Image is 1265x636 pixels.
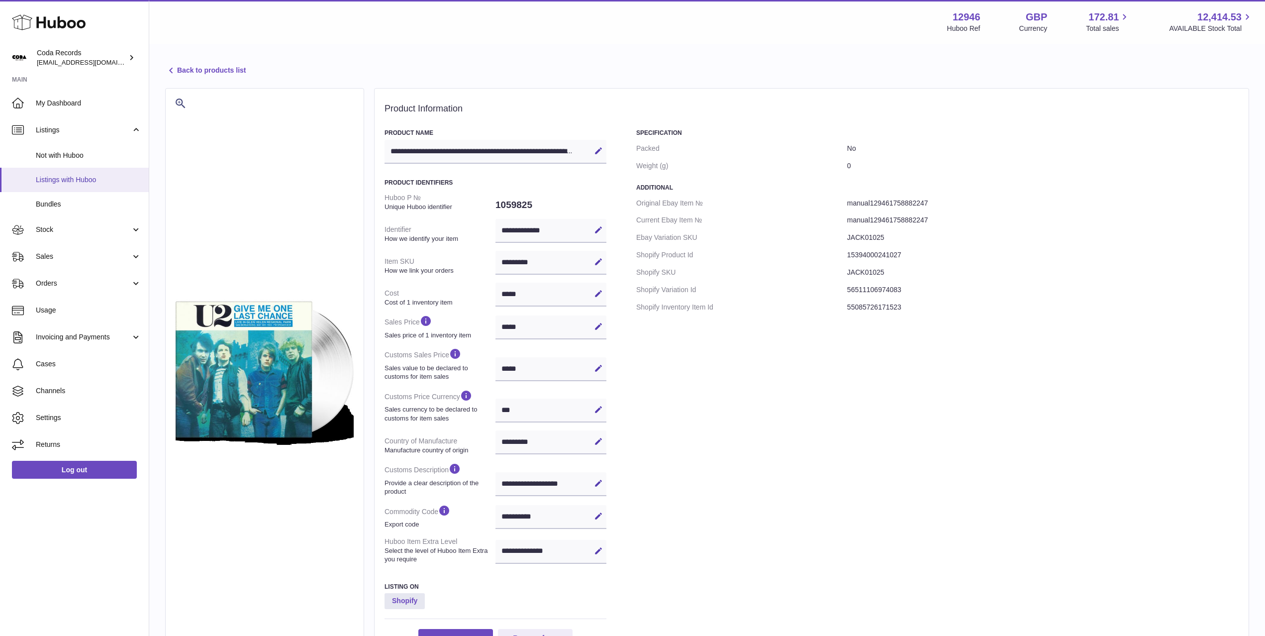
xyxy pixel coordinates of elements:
[1169,24,1253,33] span: AVAILABLE Stock Total
[36,332,131,342] span: Invoicing and Payments
[165,65,246,77] a: Back to products list
[385,546,493,564] strong: Select the level of Huboo Item Extra you require
[636,299,847,316] dt: Shopify Inventory Item Id
[12,50,27,65] img: haz@pcatmedia.com
[176,273,354,466] img: 129461758898551.png
[636,157,847,175] dt: Weight (g)
[953,10,980,24] strong: 12946
[847,246,1239,264] dd: 15394000241027
[636,212,847,229] dt: Current Ebay Item №
[385,285,495,311] dt: Cost
[1197,10,1242,24] span: 12,414.53
[12,461,137,479] a: Log out
[495,195,606,215] dd: 1059825
[385,446,493,455] strong: Manufacture country of origin
[385,500,495,533] dt: Commodity Code
[847,281,1239,299] dd: 56511106974083
[385,298,493,307] strong: Cost of 1 inventory item
[36,175,141,185] span: Listings with Huboo
[847,299,1239,316] dd: 55085726171523
[36,225,131,234] span: Stock
[36,359,141,369] span: Cases
[947,24,980,33] div: Huboo Ref
[1086,24,1130,33] span: Total sales
[385,364,493,381] strong: Sales value to be declared to customs for item sales
[1169,10,1253,33] a: 12,414.53 AVAILABLE Stock Total
[847,157,1239,175] dd: 0
[385,458,495,500] dt: Customs Description
[847,140,1239,157] dd: No
[36,125,131,135] span: Listings
[37,48,126,67] div: Coda Records
[636,281,847,299] dt: Shopify Variation Id
[636,246,847,264] dt: Shopify Product Id
[385,385,495,426] dt: Customs Price Currency
[385,520,493,529] strong: Export code
[385,533,495,568] dt: Huboo Item Extra Level
[385,405,493,423] strong: Sales currency to be declared to customs for item sales
[385,311,495,343] dt: Sales Price
[36,440,141,449] span: Returns
[36,306,141,315] span: Usage
[36,386,141,396] span: Channels
[385,189,495,215] dt: Huboo P №
[636,129,1239,137] h3: Specification
[636,264,847,281] dt: Shopify SKU
[847,229,1239,246] dd: JACK01025
[36,200,141,209] span: Bundles
[385,253,495,279] dt: Item SKU
[385,432,495,458] dt: Country of Manufacture
[36,151,141,160] span: Not with Huboo
[36,252,131,261] span: Sales
[847,264,1239,281] dd: JACK01025
[385,179,606,187] h3: Product Identifiers
[36,413,141,423] span: Settings
[636,195,847,212] dt: Original Ebay Item №
[636,140,847,157] dt: Packed
[37,58,146,66] span: [EMAIL_ADDRESS][DOMAIN_NAME]
[385,343,495,385] dt: Customs Sales Price
[385,479,493,496] strong: Provide a clear description of the product
[385,331,493,340] strong: Sales price of 1 inventory item
[385,221,495,247] dt: Identifier
[36,279,131,288] span: Orders
[847,195,1239,212] dd: manual129461758882247
[385,203,493,212] strong: Unique Huboo identifier
[385,234,493,243] strong: How we identify your item
[385,104,1239,114] h2: Product Information
[847,212,1239,229] dd: manual129461758882247
[385,593,425,609] strong: Shopify
[36,99,141,108] span: My Dashboard
[1019,24,1048,33] div: Currency
[1026,10,1047,24] strong: GBP
[1086,10,1130,33] a: 172.81 Total sales
[636,229,847,246] dt: Ebay Variation SKU
[385,583,606,591] h3: Listing On
[385,266,493,275] strong: How we link your orders
[385,129,606,137] h3: Product Name
[1088,10,1119,24] span: 172.81
[636,184,1239,192] h3: Additional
